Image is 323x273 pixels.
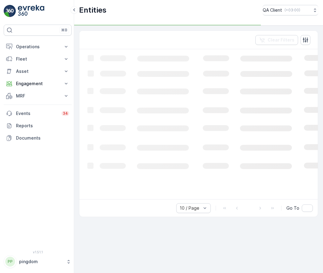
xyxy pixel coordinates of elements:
button: Engagement [4,77,72,90]
a: Events34 [4,107,72,120]
p: MRF [16,93,59,99]
p: Clear Filters [268,37,294,43]
p: ⌘B [61,28,67,33]
p: Documents [16,135,69,141]
span: Go To [286,205,299,211]
p: QA Client [263,7,282,13]
p: Reports [16,123,69,129]
a: Reports [4,120,72,132]
p: Entities [79,5,106,15]
p: Events [16,110,58,117]
button: QA Client(+03:00) [263,5,318,15]
img: logo [4,5,16,17]
span: v 1.51.1 [4,250,72,254]
button: Clear Filters [255,35,298,45]
button: MRF [4,90,72,102]
button: PPpingdom [4,255,72,268]
button: Operations [4,41,72,53]
button: Fleet [4,53,72,65]
p: Operations [16,44,59,50]
p: 34 [63,111,68,116]
p: pingdom [19,259,63,265]
div: PP [5,257,15,267]
p: Fleet [16,56,59,62]
button: Asset [4,65,72,77]
a: Documents [4,132,72,144]
img: logo_light-DOdMpM7g.png [18,5,44,17]
p: Asset [16,68,59,74]
p: ( +03:00 ) [285,8,300,13]
p: Engagement [16,81,59,87]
